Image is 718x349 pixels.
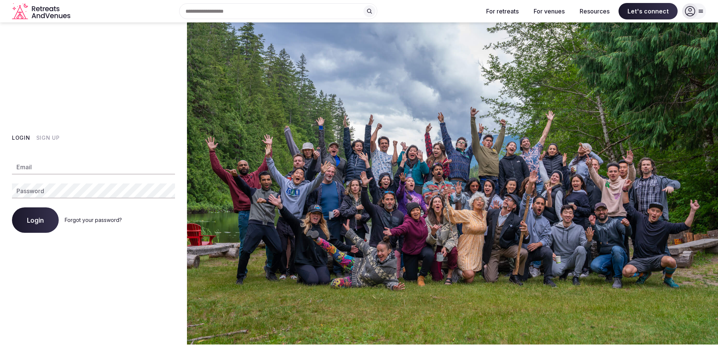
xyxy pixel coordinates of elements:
span: Let's connect [619,3,678,19]
a: Forgot your password? [65,217,122,223]
button: Sign Up [36,134,60,142]
img: My Account Background [187,22,718,345]
button: Login [12,134,30,142]
a: Visit the homepage [12,3,72,20]
button: For retreats [480,3,525,19]
span: Login [27,216,44,224]
button: For venues [528,3,571,19]
button: Resources [574,3,616,19]
svg: Retreats and Venues company logo [12,3,72,20]
button: Login [12,207,59,233]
